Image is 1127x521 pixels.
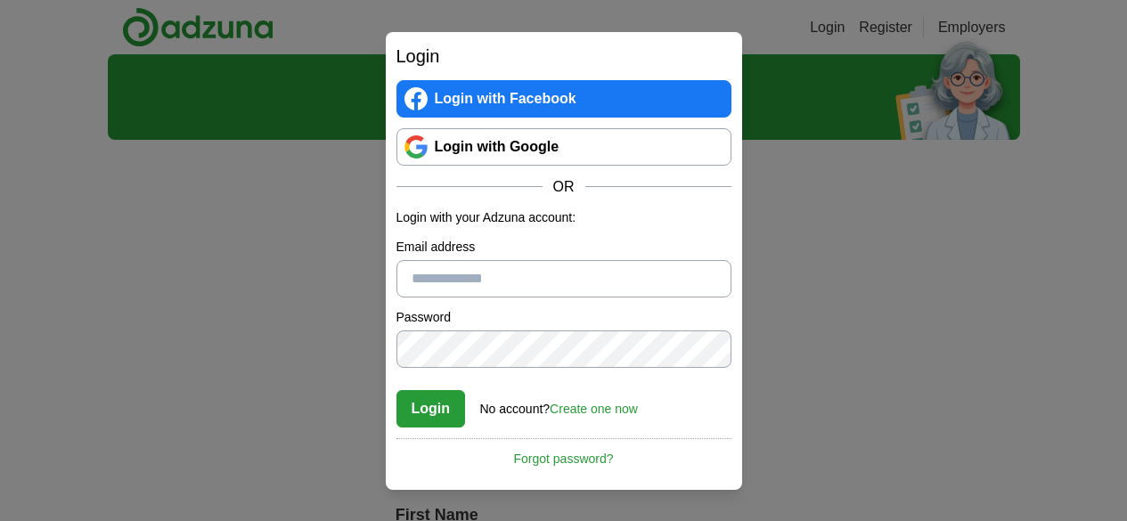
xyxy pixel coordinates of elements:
label: Password [396,308,731,327]
a: Create one now [550,402,638,416]
a: Login with Google [396,128,731,166]
a: Forgot password? [396,438,731,468]
span: OR [543,176,585,198]
div: No account? [480,389,638,419]
p: Login with your Adzuna account: [396,208,731,227]
label: Email address [396,238,731,256]
a: Login with Facebook [396,80,731,118]
h2: Login [396,43,731,69]
button: Login [396,390,466,427]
